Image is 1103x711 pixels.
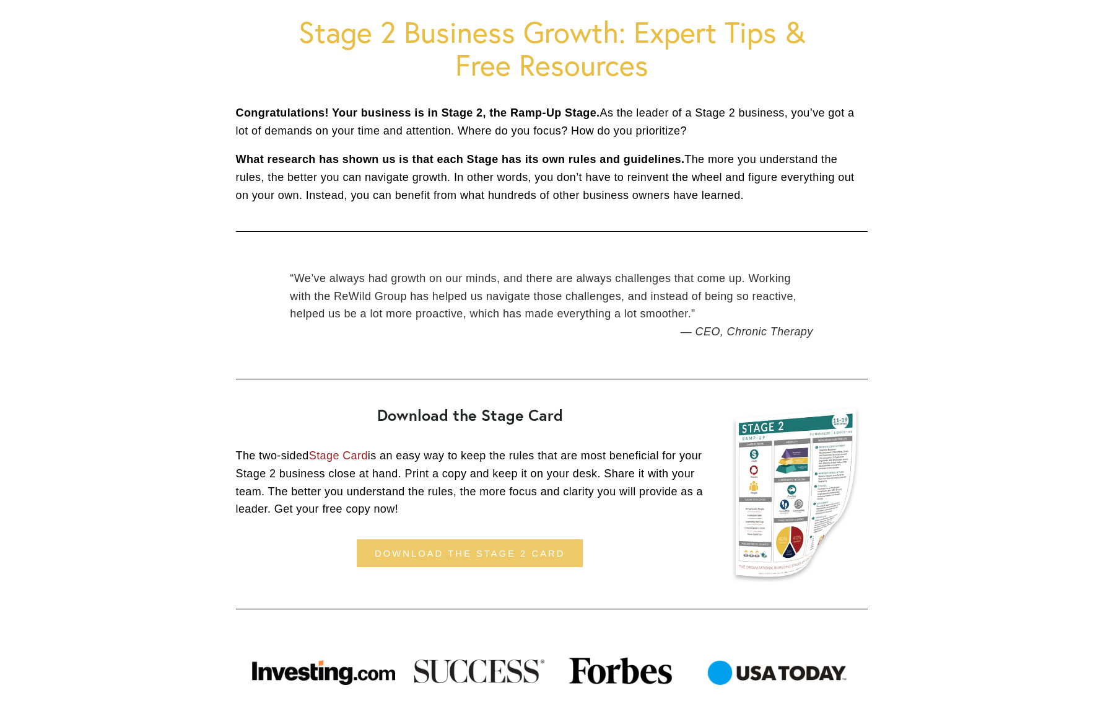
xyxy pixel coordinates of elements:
p: The two-sided is an easy way to keep the rules that are most beneficial for your Stage 2 business... [236,447,705,518]
a: Stage 2 Card [725,406,868,582]
blockquote: We’ve always had growth on our minds, and there are always challenges that come up. Working with ... [290,270,813,323]
h1: Stage 2 Business Growth: Expert Tips & Free Resources [236,15,868,82]
a: four publication logos [236,636,868,704]
strong: Congratulations! Your business is in Stage 2, the Ramp-Up Stage. [236,107,600,119]
figcaption: — CEO, Chronic Therapy [290,323,813,341]
p: As the leader of a Stage 2 business, you’ve got a lot of demands on your time and attention. Wher... [236,104,868,140]
a: Stage Card [309,449,368,462]
strong: Download the Stage Card [377,405,563,425]
p: The more you understand the rules, the better you can navigate growth. In other words, you don’t ... [236,151,868,204]
strong: What research has shown us is that each Stage has its own rules and guidelines. [236,153,685,166]
span: ” [691,307,695,320]
span: “ [290,272,294,285]
a: download the stage 2 card [357,539,583,567]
